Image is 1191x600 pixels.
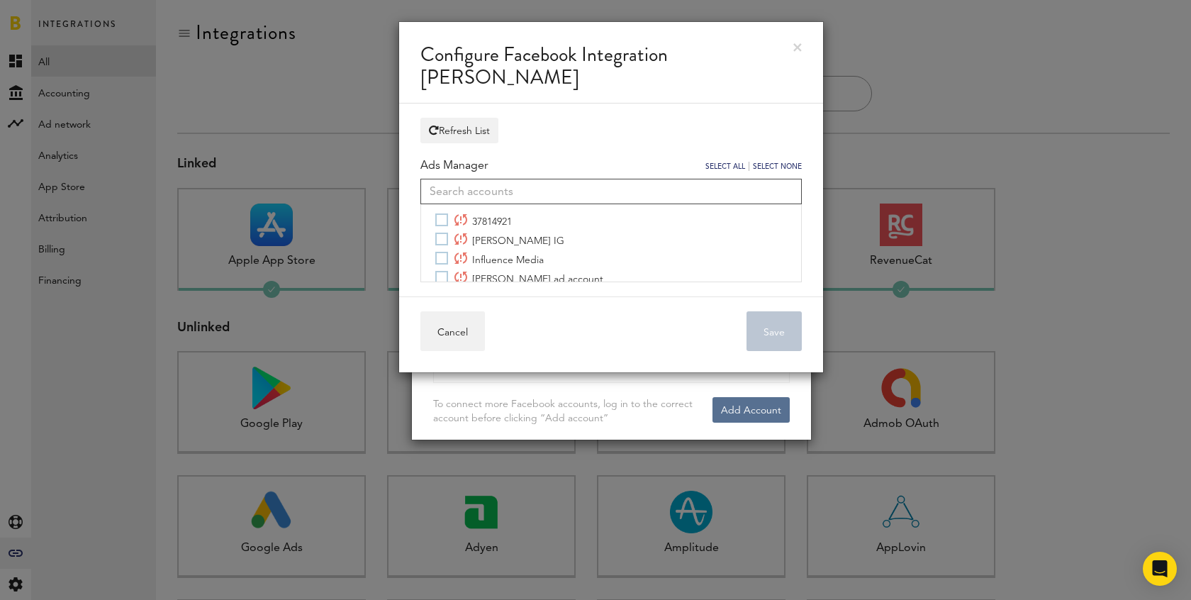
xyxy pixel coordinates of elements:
button: Refresh List [420,118,498,143]
span: [PERSON_NAME] ad account [454,272,603,284]
a: Select None [753,163,802,170]
span: Influence Media [454,252,544,265]
div: Ads Manager [420,157,488,175]
input: Search accounts [420,179,802,204]
button: Cancel [420,311,485,351]
span: | [748,162,750,171]
div: Open Intercom Messenger [1143,552,1177,586]
span: [PERSON_NAME] IG [454,233,564,246]
a: Select All [705,163,745,170]
div: Configure Facebook Integration [PERSON_NAME] [399,22,823,104]
span: Support [30,10,81,23]
button: Save [747,311,802,351]
span: 37814921 [454,214,512,227]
